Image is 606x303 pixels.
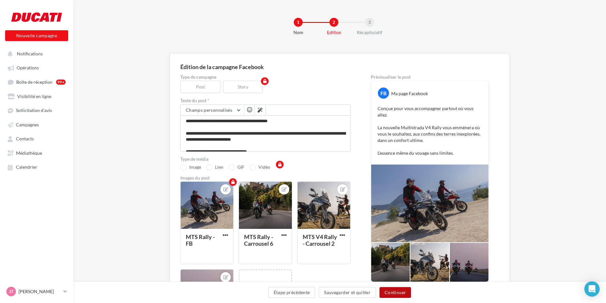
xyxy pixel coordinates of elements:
[378,105,482,156] p: Conçue pour vous accompagner partout où vous allez. La nouvelle Multistrada V4 Rally vous emmèner...
[16,136,34,142] span: Contacts
[56,80,66,85] div: 99+
[4,161,69,173] a: Calendrier
[4,90,69,102] a: Visibilité en ligne
[16,165,37,170] span: Calendrier
[180,64,499,70] div: Édition de la campagne Facebook
[4,104,69,116] a: Sollicitation d'avis
[180,176,350,180] div: Images du post
[16,122,39,127] span: Campagnes
[303,233,337,247] div: MTS V4 Rally - Carrousel 2
[314,29,354,36] div: Edition
[319,287,376,298] button: Sauvegarder et quitter
[278,29,319,36] div: Nom
[378,88,389,99] div: FB
[181,105,244,116] button: Champs personnalisés
[584,281,600,297] div: Open Intercom Messenger
[4,147,69,159] a: Médiathèque
[186,233,215,247] div: MTS Rally - FB
[294,18,303,27] div: 1
[371,75,489,79] div: Prévisualiser le post
[18,288,61,295] p: [PERSON_NAME]
[391,90,428,97] div: Ma page Facebook
[5,30,68,41] button: Nouvelle campagne
[17,94,51,99] span: Visibilité en ligne
[16,108,52,113] span: Sollicitation d'avis
[4,62,69,73] a: Opérations
[186,107,232,113] span: Champs personnalisés
[4,133,69,144] a: Contacts
[268,287,315,298] button: Étape précédente
[244,233,273,247] div: MTS Rally - Carrousel 6
[16,150,42,156] span: Médiathèque
[349,29,390,36] div: Récapitulatif
[180,75,350,79] label: Type de campagne
[16,79,53,85] span: Boîte de réception
[329,18,338,27] div: 2
[4,48,67,59] button: Notifications
[180,157,350,161] label: Type de média
[17,51,43,56] span: Notifications
[365,18,374,27] div: 3
[180,98,350,103] label: Texte du post *
[4,119,69,130] a: Campagnes
[4,76,69,88] a: Boîte de réception99+
[9,288,13,295] span: JT
[17,65,39,71] span: Opérations
[379,287,411,298] button: Continuer
[5,285,68,298] a: JT [PERSON_NAME]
